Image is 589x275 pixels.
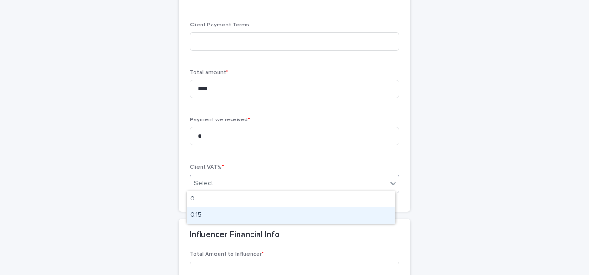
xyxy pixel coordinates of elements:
[190,251,264,257] span: Total Amount to Influencer
[190,164,224,170] span: Client VAT%
[190,230,280,240] h2: Influencer Financial Info
[187,191,395,207] div: 0
[187,207,395,224] div: 0.15
[190,22,249,28] span: Client Payment Terms
[194,179,217,188] div: Select...
[190,117,250,123] span: Payment we received
[190,70,228,75] span: Total amount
